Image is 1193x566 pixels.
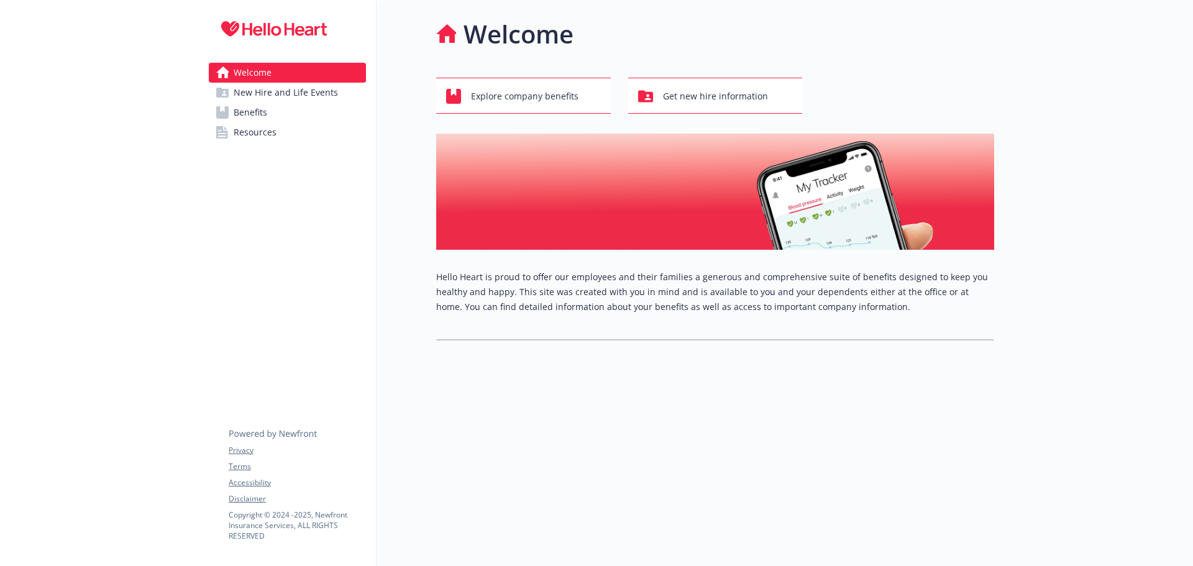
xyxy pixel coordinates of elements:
span: Welcome [234,63,272,83]
p: Copyright © 2024 - 2025 , Newfront Insurance Services, ALL RIGHTS RESERVED [229,509,365,541]
a: Benefits [209,103,366,122]
p: Hello Heart is proud to offer our employees and their families a generous and comprehensive suite... [436,270,994,314]
span: Benefits [234,103,267,122]
img: overview page banner [436,134,994,250]
span: Get new hire information [663,84,768,108]
a: Welcome [209,63,366,83]
a: Terms [229,461,365,472]
span: Resources [234,122,277,142]
span: New Hire and Life Events [234,83,338,103]
span: Explore company benefits [471,84,578,108]
a: New Hire and Life Events [209,83,366,103]
a: Disclaimer [229,493,365,504]
a: Privacy [229,445,365,456]
button: Explore company benefits [436,78,611,114]
h1: Welcome [464,16,574,53]
a: Accessibility [229,477,365,488]
a: Resources [209,122,366,142]
button: Get new hire information [628,78,803,114]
